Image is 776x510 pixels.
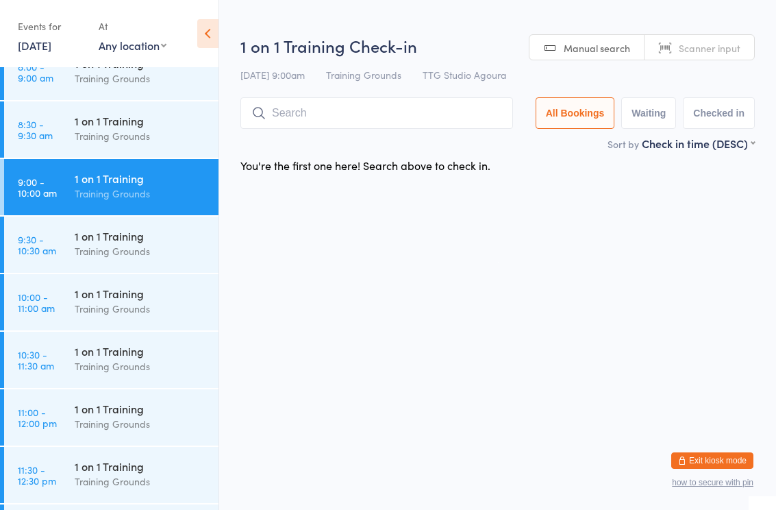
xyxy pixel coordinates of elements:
[75,286,207,301] div: 1 on 1 Training
[4,159,218,215] a: 9:00 -10:00 am1 on 1 TrainingTraining Grounds
[99,15,166,38] div: At
[75,474,207,489] div: Training Grounds
[4,389,218,446] a: 11:00 -12:00 pm1 on 1 TrainingTraining Grounds
[240,34,755,57] h2: 1 on 1 Training Check-in
[75,416,207,432] div: Training Grounds
[423,68,506,82] span: TTG Studio Agoura
[18,349,54,371] time: 10:30 - 11:30 am
[75,228,207,243] div: 1 on 1 Training
[75,113,207,128] div: 1 on 1 Training
[672,478,753,487] button: how to secure with pin
[4,447,218,503] a: 11:30 -12:30 pm1 on 1 TrainingTraining Grounds
[240,97,513,129] input: Search
[18,61,53,83] time: 8:00 - 9:00 am
[18,38,51,53] a: [DATE]
[75,343,207,359] div: 1 on 1 Training
[18,406,57,428] time: 11:00 - 12:00 pm
[683,97,755,129] button: Checked in
[564,41,630,55] span: Manual search
[4,44,218,100] a: 8:00 -9:00 am1 on 1 TrainingTraining Grounds
[4,332,218,388] a: 10:30 -11:30 am1 on 1 TrainingTraining Grounds
[642,136,755,151] div: Check in time (DESC)
[240,158,490,173] div: You're the first one here! Search above to check in.
[4,101,218,158] a: 8:30 -9:30 am1 on 1 TrainingTraining Grounds
[75,171,207,186] div: 1 on 1 Training
[621,97,676,129] button: Waiting
[18,119,53,141] time: 8:30 - 9:30 am
[18,15,85,38] div: Events for
[671,452,753,469] button: Exit kiosk mode
[18,464,56,486] time: 11:30 - 12:30 pm
[75,186,207,202] div: Training Grounds
[326,68,401,82] span: Training Grounds
[4,274,218,330] a: 10:00 -11:00 am1 on 1 TrainingTraining Grounds
[99,38,166,53] div: Any location
[679,41,740,55] span: Scanner input
[75,459,207,474] div: 1 on 1 Training
[608,137,639,151] label: Sort by
[75,401,207,416] div: 1 on 1 Training
[4,217,218,273] a: 9:30 -10:30 am1 on 1 TrainingTraining Grounds
[240,68,305,82] span: [DATE] 9:00am
[75,71,207,86] div: Training Grounds
[75,243,207,259] div: Training Grounds
[75,359,207,374] div: Training Grounds
[536,97,615,129] button: All Bookings
[75,301,207,317] div: Training Grounds
[18,234,56,256] time: 9:30 - 10:30 am
[18,176,57,198] time: 9:00 - 10:00 am
[75,128,207,144] div: Training Grounds
[18,291,55,313] time: 10:00 - 11:00 am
